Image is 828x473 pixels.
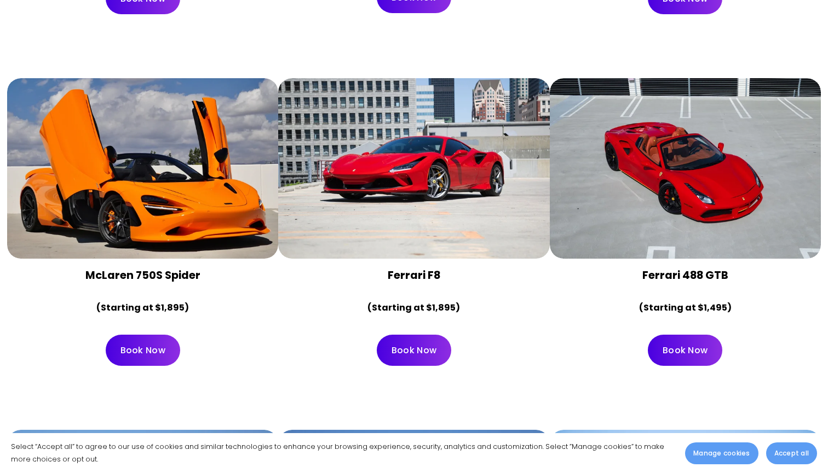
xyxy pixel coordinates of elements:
strong: (Starting at $1,895) [96,301,189,314]
a: Book Now [106,335,180,366]
a: Book Now [377,335,451,366]
span: Manage cookies [693,448,750,458]
span: Accept all [774,448,809,458]
strong: Ferrari 488 GTB [642,267,728,283]
button: Manage cookies [685,442,758,464]
p: Select “Accept all” to agree to our use of cookies and similar technologies to enhance your brows... [11,441,674,465]
strong: McLaren 750S Spider [85,267,200,283]
a: Book Now [648,335,722,366]
button: Accept all [766,442,817,464]
strong: (Starting at $1,495) [639,301,732,314]
strong: Ferrari F8 [388,267,440,283]
strong: (Starting at $1,895) [367,301,460,314]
